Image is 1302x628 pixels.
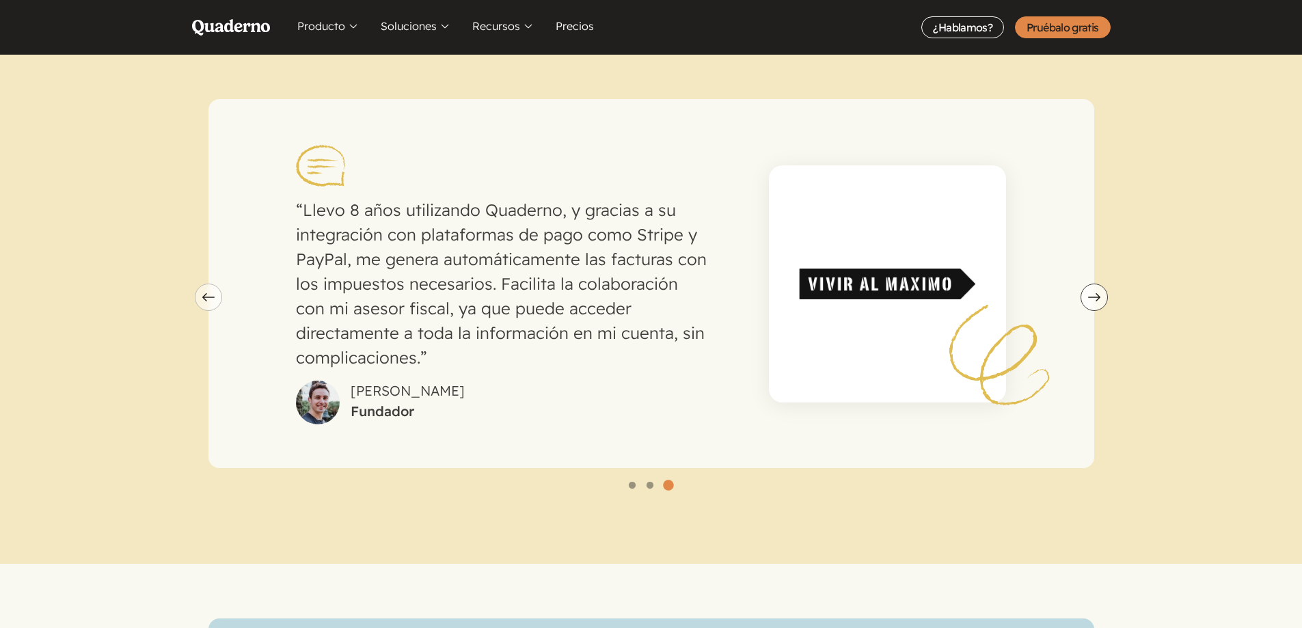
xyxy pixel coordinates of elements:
[296,381,340,424] img: Photo of Ángel Alegre
[208,99,1094,468] div: slide 3
[296,197,709,370] p: Llevo 8 años utilizando Quaderno, y gracias a su integración con plataformas de pago como Stripe ...
[208,99,1094,468] div: carousel
[1015,16,1110,38] a: Pruébalo gratis
[351,381,465,424] div: [PERSON_NAME]
[351,401,465,422] cite: Fundador
[921,16,1004,38] a: ¿Hablamos?
[769,165,1006,402] img: Vivir al Maximo Logo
